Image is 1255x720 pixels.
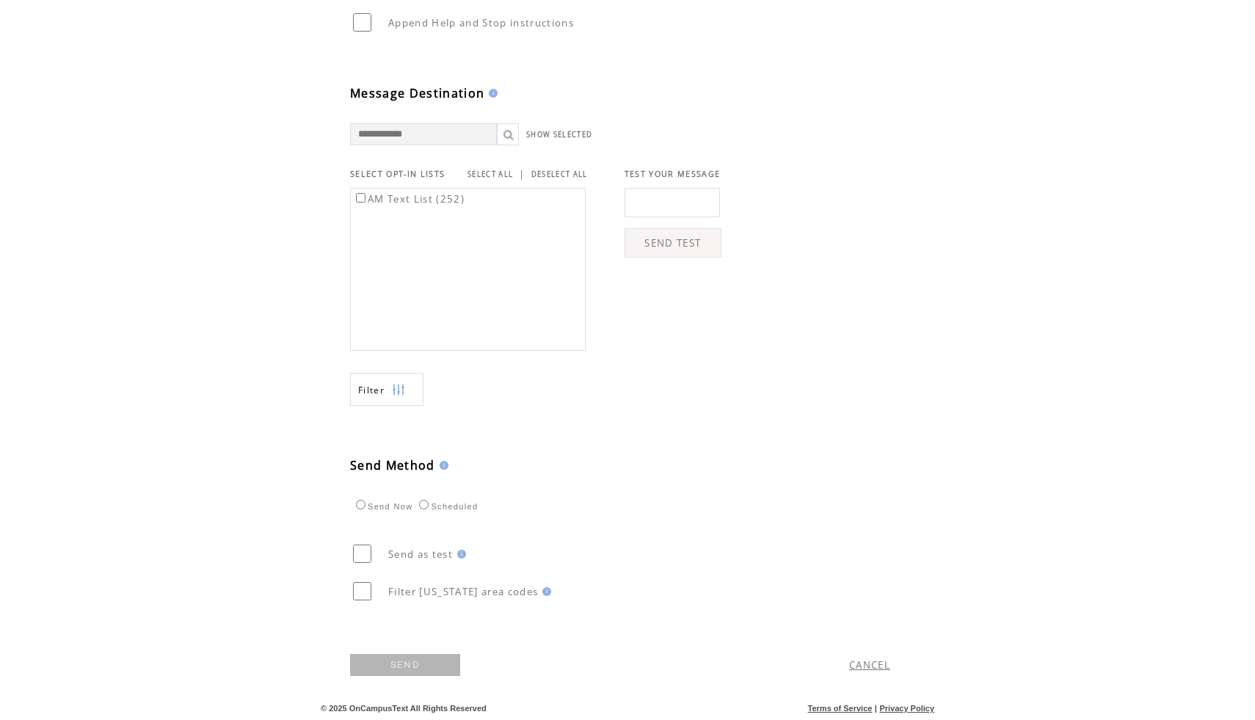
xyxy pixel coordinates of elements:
a: DESELECT ALL [531,170,588,179]
span: SELECT OPT-IN LISTS [350,169,445,179]
input: Scheduled [419,500,429,509]
img: filters.png [392,374,405,407]
a: Terms of Service [808,704,873,713]
a: SELECT ALL [468,170,513,179]
span: Show filters [358,384,385,396]
a: Filter [350,373,423,406]
a: SHOW SELECTED [526,130,592,139]
span: TEST YOUR MESSAGE [625,169,721,179]
span: © 2025 OnCampusText All Rights Reserved [321,704,487,713]
span: | [875,704,877,713]
a: SEND TEST [625,228,721,258]
img: help.gif [538,587,551,596]
a: SEND [350,654,460,676]
span: Send Method [350,457,435,473]
a: Privacy Policy [879,704,934,713]
span: Message Destination [350,85,484,101]
span: Filter [US_STATE] area codes [388,585,538,598]
label: AM Text List (252) [353,192,465,206]
input: AM Text List (252) [356,193,365,203]
a: CANCEL [849,658,890,672]
span: | [519,167,525,181]
img: help.gif [484,89,498,98]
input: Send Now [356,500,365,509]
img: help.gif [453,550,466,559]
label: Send Now [352,502,412,511]
span: Send as test [388,548,453,561]
span: Append Help and Stop instructions [388,16,574,29]
label: Scheduled [415,502,478,511]
img: help.gif [435,461,448,470]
